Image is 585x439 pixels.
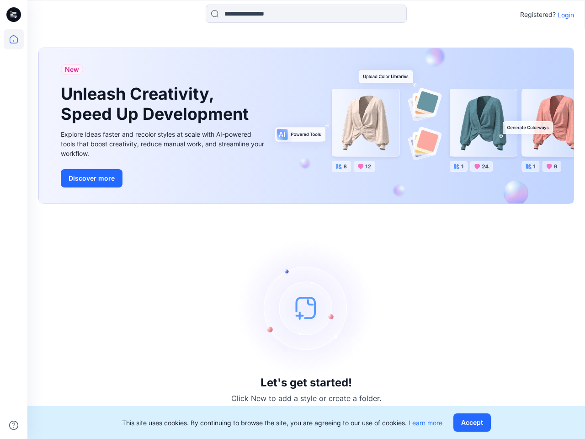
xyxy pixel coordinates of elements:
[65,64,79,75] span: New
[61,84,253,123] h1: Unleash Creativity, Speed Up Development
[231,393,381,404] p: Click New to add a style or create a folder.
[61,129,266,158] div: Explore ideas faster and recolor styles at scale with AI-powered tools that boost creativity, red...
[61,169,266,187] a: Discover more
[238,239,375,376] img: empty-state-image.svg
[520,9,556,20] p: Registered?
[261,376,352,389] h3: Let's get started!
[409,419,442,427] a: Learn more
[558,10,574,20] p: Login
[453,413,491,432] button: Accept
[122,418,442,428] p: This site uses cookies. By continuing to browse the site, you are agreeing to our use of cookies.
[61,169,122,187] button: Discover more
